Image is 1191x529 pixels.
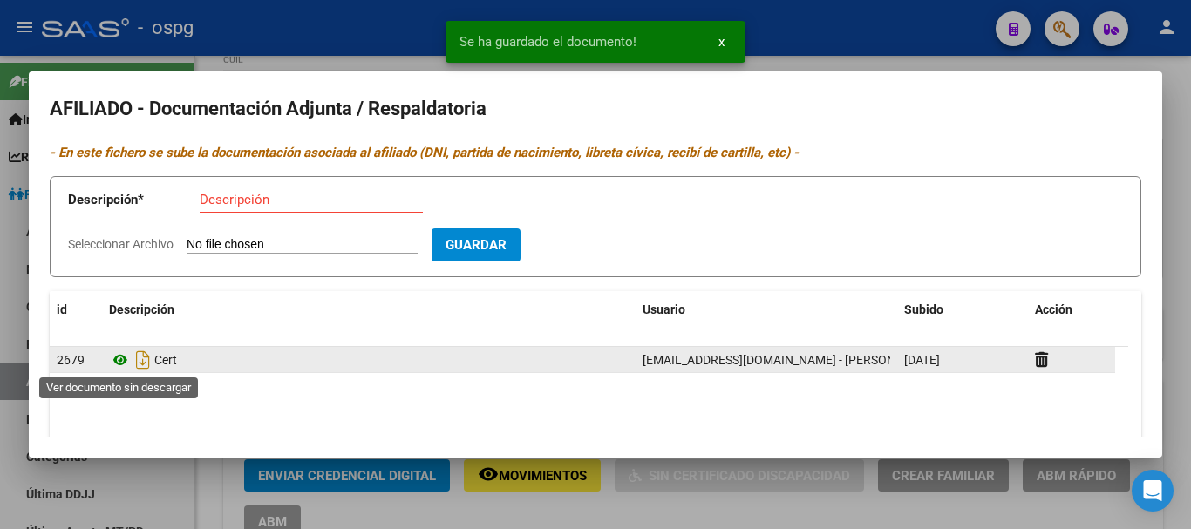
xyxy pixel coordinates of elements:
button: Guardar [432,228,521,261]
span: Subido [904,302,943,316]
span: [DATE] [904,353,940,367]
span: 2679 [57,353,85,367]
i: - En este fichero se sube la documentación asociada al afiliado (DNI, partida de nacimiento, libr... [50,145,799,160]
span: Acción [1035,302,1072,316]
span: Descripción [109,302,174,316]
datatable-header-cell: Acción [1028,291,1115,329]
span: Se ha guardado el documento! [459,33,636,51]
datatable-header-cell: Descripción [102,291,636,329]
span: Cert [154,353,177,367]
span: Guardar [446,238,507,254]
i: Descargar documento [132,346,154,374]
datatable-header-cell: Usuario [636,291,897,329]
h2: AFILIADO - Documentación Adjunta / Respaldatoria [50,92,1141,125]
span: x [718,34,725,50]
span: Usuario [643,302,685,316]
p: Descripción [68,190,200,210]
span: id [57,302,67,316]
span: Seleccionar Archivo [68,237,174,251]
div: Open Intercom Messenger [1132,470,1174,512]
button: x [704,26,738,58]
datatable-header-cell: Subido [897,291,1028,329]
span: [EMAIL_ADDRESS][DOMAIN_NAME] - [PERSON_NAME] [643,353,938,367]
datatable-header-cell: id [50,291,102,329]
